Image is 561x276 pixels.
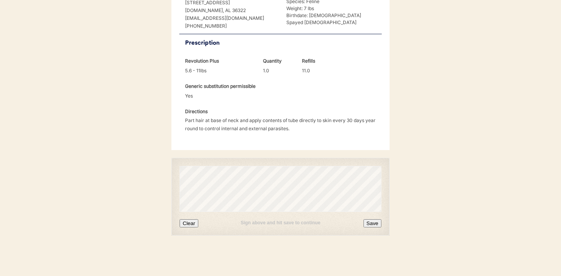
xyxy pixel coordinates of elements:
[180,220,381,225] div: Sign above and hit save to continue
[185,23,277,30] div: [PHONE_NUMBER]
[185,38,382,48] div: Prescription
[180,219,198,227] button: Clear
[185,82,256,90] div: Generic substitution permissible
[302,66,335,75] div: 11.0
[185,116,382,133] div: Part hair at base of neck and apply contents of tube directly to skin every 30 days year round to...
[302,57,335,65] div: Refills
[185,66,257,75] div: 5.6 - 11lbs
[185,58,219,64] strong: Revolution Plus
[185,7,277,14] div: [DOMAIN_NAME], AL 36322
[185,92,218,100] div: Yes
[363,219,381,227] button: Save
[185,107,218,115] div: Directions
[263,66,296,75] div: 1.0
[263,57,296,65] div: Quantity
[185,15,277,22] div: [EMAIL_ADDRESS][DOMAIN_NAME]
